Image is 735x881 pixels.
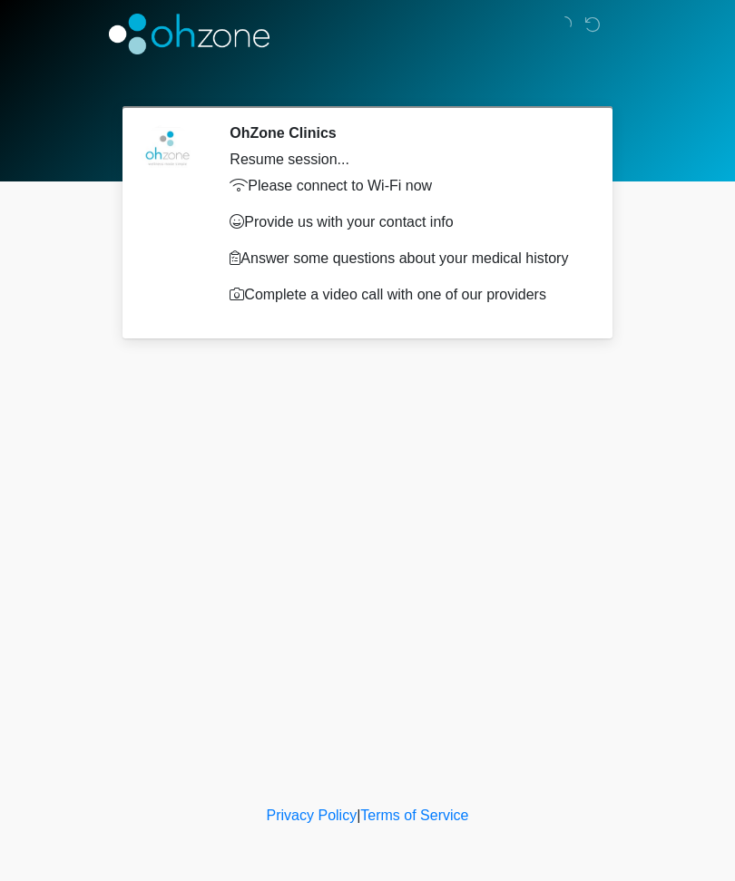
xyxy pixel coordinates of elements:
p: Complete a video call with one of our providers [230,284,581,306]
a: | [357,808,360,823]
h2: OhZone Clinics [230,124,581,142]
h1: ‎ ‎ ‎ ‎ [113,65,622,99]
p: Answer some questions about your medical history [230,248,581,269]
img: Agent Avatar [141,124,195,179]
p: Provide us with your contact info [230,211,581,233]
a: Terms of Service [360,808,468,823]
a: Privacy Policy [267,808,358,823]
p: Please connect to Wi-Fi now [230,175,581,197]
div: Resume session... [230,149,581,171]
img: OhZone Clinics Logo [109,14,269,54]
